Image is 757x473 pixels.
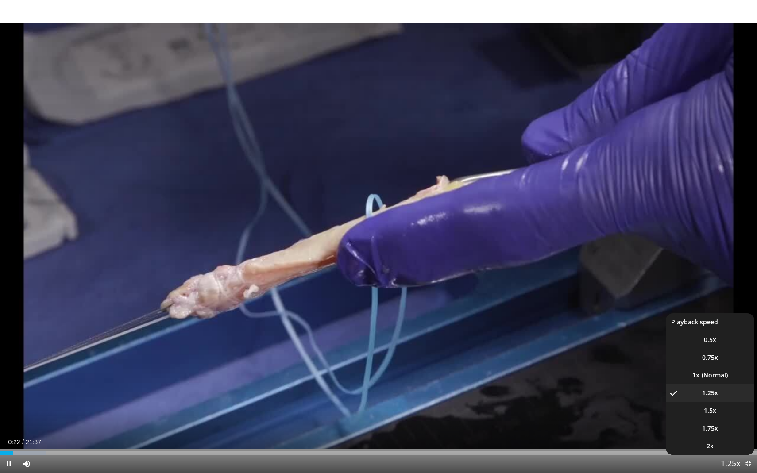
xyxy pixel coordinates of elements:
[704,406,716,415] span: 1.5x
[722,455,739,473] button: Playback Rate
[22,438,24,446] span: /
[18,455,35,473] button: Mute
[707,442,714,450] span: 2x
[702,424,718,433] span: 1.75x
[692,371,699,380] span: 1x
[8,438,20,446] span: 0:22
[702,388,718,397] span: 1.25x
[739,455,757,473] button: Exit Fullscreen
[704,335,716,344] span: 0.5x
[702,353,718,362] span: 0.75x
[26,438,41,446] span: 21:37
